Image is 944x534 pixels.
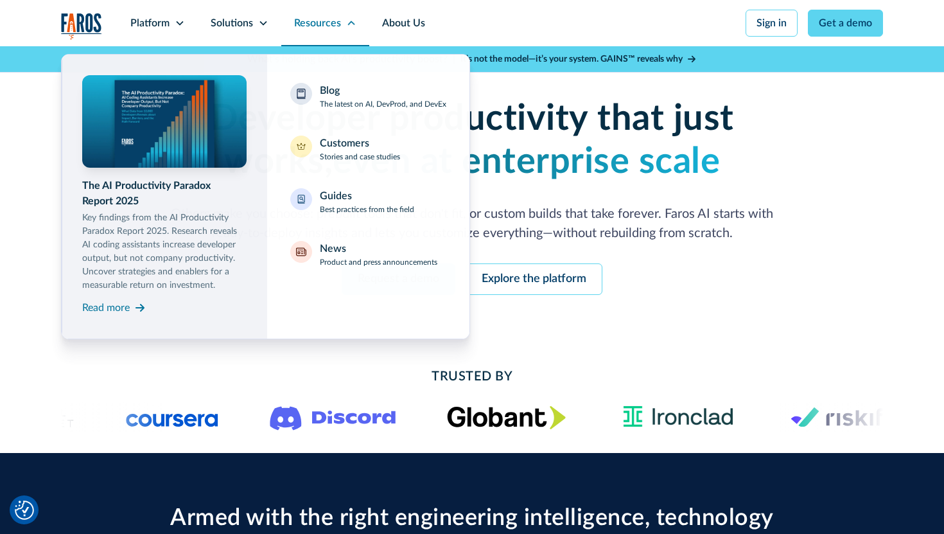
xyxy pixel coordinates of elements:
img: Logo of the communication platform Discord. [270,404,396,431]
p: Key findings from the AI Productivity Paradox Report 2025. Research reveals AI coding assistants ... [82,211,247,292]
p: Product and press announcements [320,256,437,268]
img: Revisit consent button [15,501,34,520]
a: Get a demo [808,10,883,37]
div: Resources [294,15,341,31]
div: Platform [130,15,170,31]
div: Guides [320,188,352,204]
p: Stories and case studies [320,151,400,163]
a: NewsProduct and press announcements [283,233,454,276]
h2: Trusted By [164,367,780,386]
img: Ironclad Logo [617,402,739,432]
a: CustomersStories and case studies [283,128,454,170]
div: Blog [320,83,340,98]
a: home [61,13,102,39]
a: GuidesBest practices from the field [283,181,454,223]
a: BlogThe latest on AI, DevProd, and DevEx [283,75,454,118]
div: The AI Productivity Paradox Report 2025 [82,178,247,209]
p: The latest on AI, DevProd, and DevEx [320,98,446,110]
img: Globant's logo [447,405,566,429]
img: Logo of the online learning platform Coursera. [126,407,218,427]
p: Best practices from the field [320,204,414,215]
a: The AI Productivity Paradox Report 2025Key findings from the AI Productivity Paradox Report 2025.... [82,75,247,318]
img: Logo of the analytics and reporting company Faros. [61,13,102,39]
nav: Resources [61,46,883,339]
div: News [320,241,346,256]
div: Customers [320,136,369,151]
div: Read more [82,300,130,316]
div: Solutions [211,15,253,31]
button: Cookie Settings [15,501,34,520]
a: Sign in [746,10,798,37]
